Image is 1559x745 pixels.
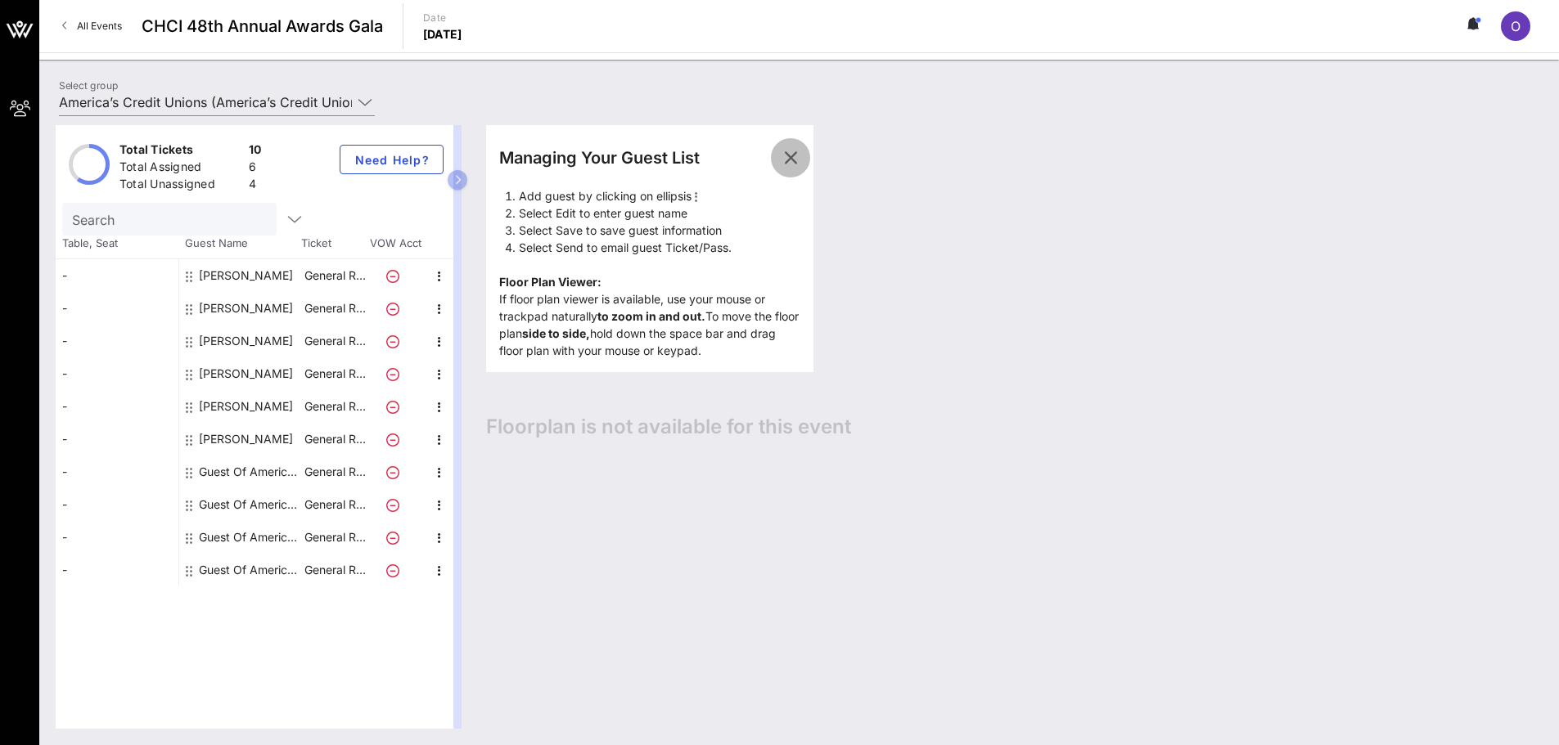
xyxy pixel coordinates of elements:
div: 10 [249,141,262,162]
div: - [56,456,178,488]
strong: side to side, [522,326,590,340]
div: 6 [249,159,262,179]
p: General R… [302,390,367,423]
span: CHCI 48th Annual Awards Gala [142,14,383,38]
div: - [56,554,178,586]
div: Adrian Velazquez [199,259,293,292]
span: Floorplan is not available for this event [486,415,851,439]
div: - [56,488,178,521]
div: Total Assigned [119,159,242,179]
div: Total Unassigned [119,176,242,196]
div: - [56,521,178,554]
div: - [56,357,178,390]
li: Select Send to email guest Ticket/Pass. [519,239,800,256]
strong: to zoom in and out. [597,309,705,323]
div: - [56,325,178,357]
li: Select Edit to enter guest name [519,204,800,222]
p: General R… [302,456,367,488]
div: Stephanie Cuevas [199,423,293,456]
span: All Events [77,20,122,32]
div: Guest Of America’s Credit Unions [199,488,302,521]
a: All Events [52,13,132,39]
div: Grace Sanchez [199,325,293,357]
b: Floor Plan Viewer: [499,275,602,289]
div: - [56,423,178,456]
div: If floor plan viewer is available, use your mouse or trackpad naturally To move the floor plan ho... [486,125,813,372]
li: Add guest by clicking on ellipsis [519,187,800,204]
p: [DATE] [423,26,462,43]
p: Date [423,10,462,26]
p: General R… [302,259,367,292]
span: Ticket [301,236,367,252]
span: O [1511,18,1521,34]
p: General R… [302,488,367,521]
div: Guest Of America’s Credit Unions [199,521,302,554]
div: - [56,292,178,325]
div: - [56,259,178,292]
span: Need Help? [354,153,430,167]
div: Juan Fernandez [199,357,293,390]
div: 4 [249,176,262,196]
p: General R… [302,521,367,554]
p: General R… [302,554,367,586]
span: VOW Acct [367,236,424,252]
span: Guest Name [178,236,301,252]
div: O [1501,11,1530,41]
button: Need Help? [340,145,444,174]
p: General R… [302,357,367,390]
div: Gordon Holzberg [199,292,293,325]
span: Table, Seat [56,236,178,252]
label: Select group [59,79,118,92]
p: General R… [302,292,367,325]
li: Select Save to save guest information [519,222,800,239]
div: Managing Your Guest List [499,146,700,170]
p: General R… [302,325,367,357]
div: Guest Of America’s Credit Unions [199,554,302,586]
p: General R… [302,423,367,456]
div: Guest Of America’s Credit Unions [199,456,302,488]
div: Robert Suarez [199,390,293,423]
div: - [56,390,178,423]
div: Total Tickets [119,141,242,162]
